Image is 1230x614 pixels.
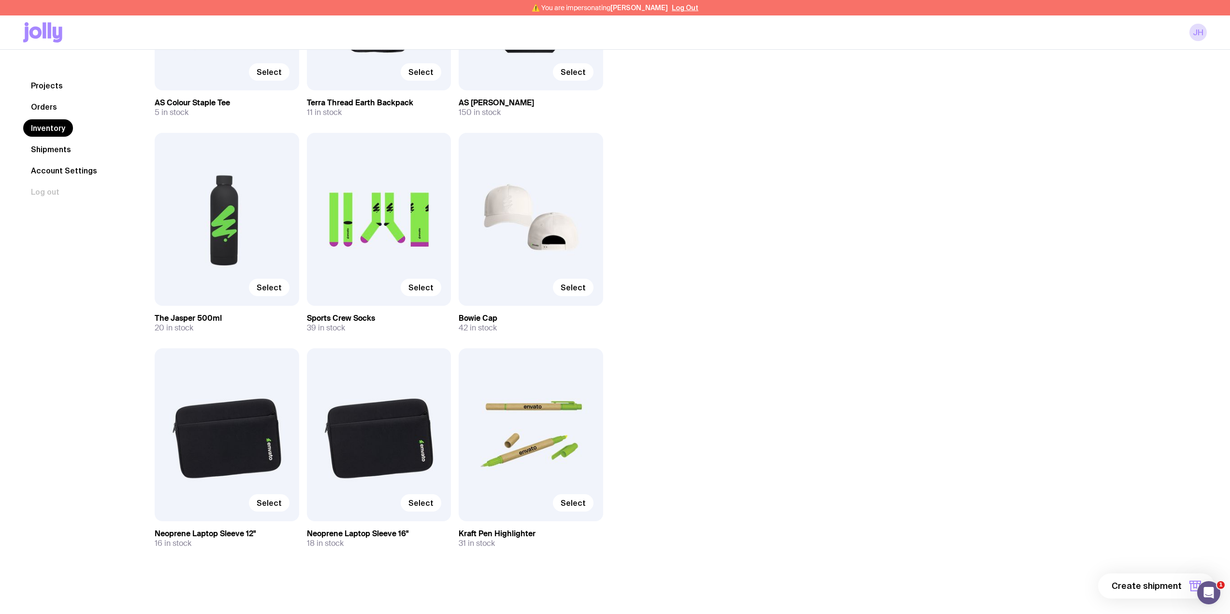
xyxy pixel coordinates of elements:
[155,539,191,548] span: 16 in stock
[155,323,193,333] span: 20 in stock
[307,314,451,323] h3: Sports Crew Socks
[155,529,299,539] h3: Neoprene Laptop Sleeve 12"
[257,283,282,292] span: Select
[408,283,434,292] span: Select
[155,108,188,117] span: 5 in stock
[561,498,586,508] span: Select
[459,323,497,333] span: 42 in stock
[459,529,603,539] h3: Kraft Pen Highlighter
[408,67,434,77] span: Select
[307,98,451,108] h3: Terra Thread Earth Backpack
[459,98,603,108] h3: AS [PERSON_NAME]
[459,539,495,548] span: 31 in stock
[307,529,451,539] h3: Neoprene Laptop Sleeve 16"
[1197,581,1220,604] iframe: Intercom live chat
[610,4,668,12] span: [PERSON_NAME]
[672,4,698,12] button: Log Out
[1098,573,1215,599] button: Create shipment
[23,141,79,158] a: Shipments
[561,283,586,292] span: Select
[459,314,603,323] h3: Bowie Cap
[1112,580,1182,592] span: Create shipment
[155,98,299,108] h3: AS Colour Staple Tee
[307,539,344,548] span: 18 in stock
[561,67,586,77] span: Select
[408,498,434,508] span: Select
[307,108,342,117] span: 11 in stock
[1189,24,1207,41] a: JH
[257,498,282,508] span: Select
[532,4,668,12] span: ⚠️ You are impersonating
[23,119,73,137] a: Inventory
[307,323,345,333] span: 39 in stock
[23,162,105,179] a: Account Settings
[23,77,71,94] a: Projects
[459,108,501,117] span: 150 in stock
[257,67,282,77] span: Select
[155,314,299,323] h3: The Jasper 500ml
[23,98,65,115] a: Orders
[1217,581,1225,589] span: 1
[23,183,67,200] button: Log out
